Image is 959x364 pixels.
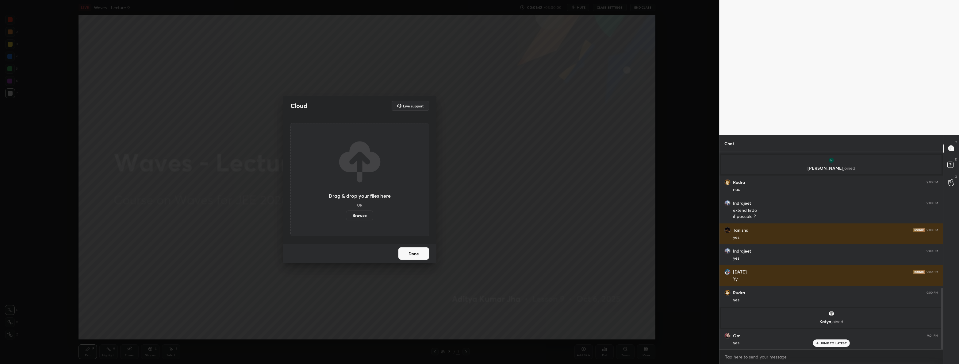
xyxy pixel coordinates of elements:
[926,291,938,295] div: 9:00 PM
[733,340,938,346] div: yes
[955,140,957,145] p: T
[828,157,834,163] img: 3
[357,203,363,207] h5: OR
[329,193,391,198] h3: Drag & drop your files here
[926,201,938,205] div: 9:00 PM
[733,248,751,254] h6: Indrajeet
[733,333,741,339] h6: Om
[733,227,749,233] h6: Tanisha
[725,166,938,171] p: [PERSON_NAME]
[719,135,739,152] p: Chat
[403,104,424,108] h5: Live support
[926,228,938,232] div: 9:00 PM
[913,228,925,232] img: iconic-dark.1390631f.png
[733,234,938,241] div: yes
[733,200,751,206] h6: Indrajeet
[724,269,731,275] img: cd36caae4b5c402eb4d28e8e4c6c7205.jpg
[733,297,938,303] div: yes
[926,249,938,253] div: 9:00 PM
[724,179,731,185] img: 24f07d2c5e6f4d26b9174018fcdee757.jpg
[724,333,731,339] img: 1eacd62de9514a2fbd537583af490917.jpg
[724,200,731,206] img: 1db71b6a34884055a73cbeee2ee88ecf.png
[820,341,847,345] p: JUMP TO LATEST
[733,255,938,261] div: yes
[733,269,747,275] h6: [DATE]
[913,270,925,274] img: iconic-dark.1390631f.png
[725,319,938,324] p: Katya
[733,180,745,185] h6: Rudra
[724,248,731,254] img: 1db71b6a34884055a73cbeee2ee88ecf.png
[955,157,957,162] p: D
[926,270,938,274] div: 9:00 PM
[398,247,429,260] button: Done
[733,187,938,193] div: naa
[724,290,731,296] img: 24f07d2c5e6f4d26b9174018fcdee757.jpg
[831,319,843,324] span: joined
[733,214,938,220] div: if possible ?
[719,152,943,350] div: grid
[733,276,938,282] div: Yy
[724,227,731,233] img: 26a7f98ab0064a3eac50539880480586.jpg
[733,207,938,214] div: extend krdo
[843,165,855,171] span: joined
[955,174,957,179] p: G
[926,180,938,184] div: 9:00 PM
[927,334,938,338] div: 9:01 PM
[828,311,834,317] img: default.png
[733,290,745,296] h6: Rudra
[290,102,307,110] h2: Cloud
